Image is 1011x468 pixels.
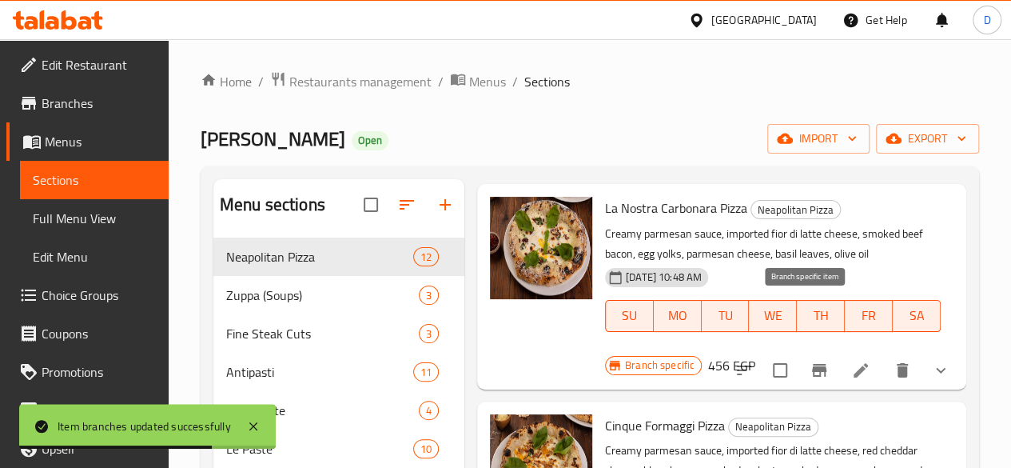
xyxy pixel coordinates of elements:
[702,300,750,332] button: TU
[289,72,432,91] span: Restaurants management
[605,300,654,332] button: SU
[797,300,845,332] button: TH
[851,304,886,327] span: FR
[419,286,439,305] div: items
[413,439,439,458] div: items
[226,439,413,458] span: Le Paste
[226,362,413,382] div: Antipasti
[226,286,419,305] span: Zuppa (Soups)
[512,72,518,91] li: /
[258,72,264,91] li: /
[619,358,701,373] span: Branch specific
[6,314,169,353] a: Coupons
[780,129,857,149] span: import
[619,270,708,285] span: [DATE] 10:48 AM
[213,430,464,468] div: Le Paste10
[201,72,252,91] a: Home
[729,418,818,436] span: Neapolitan Pizza
[983,11,990,29] span: D
[413,247,439,266] div: items
[419,401,439,420] div: items
[213,391,464,430] div: Le Insalate4
[413,362,439,382] div: items
[883,351,921,390] button: delete
[708,304,743,327] span: TU
[45,132,156,151] span: Menus
[6,276,169,314] a: Choice Groups
[226,247,413,266] div: Neapolitan Pizza
[851,361,870,380] a: Edit menu item
[767,124,870,154] button: import
[750,200,841,219] div: Neapolitan Pizza
[893,300,941,332] button: SA
[725,351,763,390] button: sort-choices
[414,442,438,457] span: 10
[58,418,231,435] div: Item branches updated successfully
[931,361,950,380] svg: Show Choices
[876,124,979,154] button: export
[889,129,966,149] span: export
[414,365,438,380] span: 11
[803,304,838,327] span: TH
[419,324,439,343] div: items
[213,314,464,353] div: Fine Steak Cuts3
[6,46,169,84] a: Edit Restaurant
[450,71,506,92] a: Menus
[352,134,388,147] span: Open
[220,193,325,217] h2: Menu sections
[751,201,840,219] span: Neapolitan Pizza
[226,324,419,343] span: Fine Steak Cuts
[899,304,934,327] span: SA
[414,250,438,265] span: 12
[524,72,570,91] span: Sections
[270,71,432,92] a: Restaurants management
[426,186,464,224] button: Add section
[42,55,156,74] span: Edit Restaurant
[6,84,169,122] a: Branches
[42,439,156,458] span: Upsell
[388,186,426,224] span: Sort sections
[654,300,702,332] button: MO
[354,188,388,222] span: Select all sections
[420,326,438,342] span: 3
[708,354,755,377] h6: 456 EGP
[42,324,156,343] span: Coupons
[469,72,506,91] span: Menus
[6,353,169,391] a: Promotions
[42,362,156,382] span: Promotions
[763,354,797,387] span: Select to update
[213,353,464,391] div: Antipasti11
[33,170,156,190] span: Sections
[6,391,169,430] a: Menu disclaimer
[201,121,345,157] span: [PERSON_NAME]
[6,430,169,468] a: Upsell
[749,300,797,332] button: WE
[213,238,464,276] div: Neapolitan Pizza12
[352,131,388,150] div: Open
[33,209,156,228] span: Full Menu View
[226,401,419,420] span: Le Insalate
[20,238,169,276] a: Edit Menu
[728,418,818,437] div: Neapolitan Pizza
[845,300,893,332] button: FR
[711,11,817,29] div: [GEOGRAPHIC_DATA]
[438,72,444,91] li: /
[490,197,592,299] img: La Nostra Carbonara Pizza
[6,122,169,161] a: Menus
[605,414,725,438] span: Cinque Formaggi Pizza
[605,196,747,220] span: La Nostra Carbonara Pizza
[33,247,156,266] span: Edit Menu
[42,94,156,113] span: Branches
[20,199,169,238] a: Full Menu View
[42,286,156,305] span: Choice Groups
[800,351,838,390] button: Branch-specific-item
[921,351,960,390] button: show more
[605,224,941,264] p: Creamy parmesan sauce, imported fior di latte cheese, smoked beef bacon, egg yolks, parmesan chee...
[420,403,438,418] span: 4
[42,401,156,420] span: Menu disclaimer
[612,304,647,327] span: SU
